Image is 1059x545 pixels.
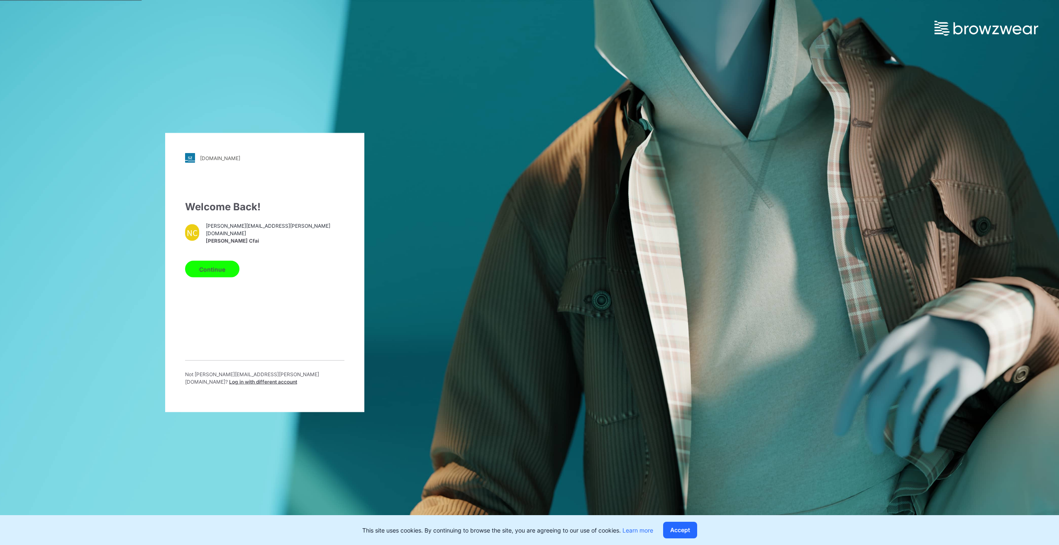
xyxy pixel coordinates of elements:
span: [PERSON_NAME][EMAIL_ADDRESS][PERSON_NAME][DOMAIN_NAME] [206,222,344,237]
p: Not [PERSON_NAME][EMAIL_ADDRESS][PERSON_NAME][DOMAIN_NAME] ? [185,371,344,386]
span: Log in with different account [229,379,297,385]
img: browzwear-logo.e42bd6dac1945053ebaf764b6aa21510.svg [935,21,1038,36]
div: [DOMAIN_NAME] [200,155,240,161]
a: Learn more [622,527,653,534]
button: Accept [663,522,697,538]
div: NC [185,224,199,241]
span: [PERSON_NAME] Cfai [206,237,344,244]
button: Continue [185,261,239,277]
a: [DOMAIN_NAME] [185,153,344,163]
p: This site uses cookies. By continuing to browse the site, you are agreeing to our use of cookies. [362,526,653,535]
div: Welcome Back! [185,200,344,214]
img: stylezone-logo.562084cfcfab977791bfbf7441f1a819.svg [185,153,195,163]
